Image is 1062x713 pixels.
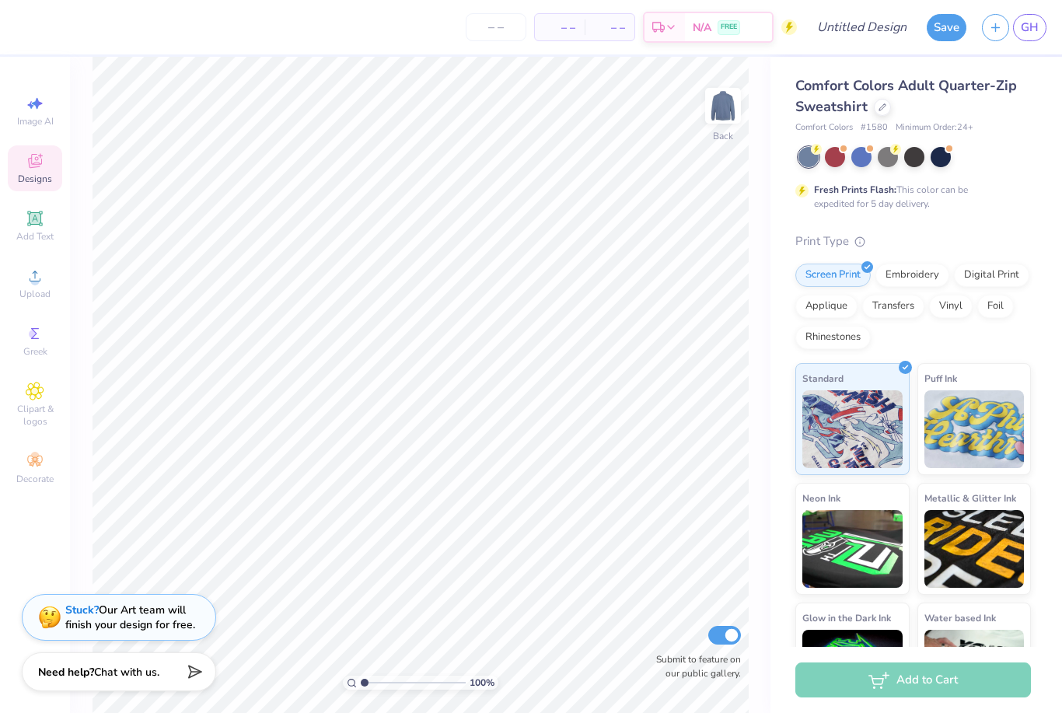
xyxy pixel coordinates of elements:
span: Clipart & logos [8,403,62,428]
img: Neon Ink [802,510,903,588]
img: Water based Ink [924,630,1025,708]
button: Save [927,14,966,41]
input: – – [466,13,526,41]
span: GH [1021,19,1039,37]
span: – – [594,19,625,36]
strong: Fresh Prints Flash: [814,183,896,196]
span: FREE [721,22,737,33]
span: Glow in the Dark Ink [802,610,891,626]
div: Embroidery [875,264,949,287]
div: Vinyl [929,295,973,318]
div: Our Art team will finish your design for free. [65,603,195,632]
span: Comfort Colors [795,121,853,135]
span: Water based Ink [924,610,996,626]
img: Metallic & Glitter Ink [924,510,1025,588]
div: Print Type [795,232,1031,250]
span: Metallic & Glitter Ink [924,490,1016,506]
div: Screen Print [795,264,871,287]
span: N/A [693,19,711,36]
div: Digital Print [954,264,1029,287]
input: Untitled Design [805,12,919,43]
span: Puff Ink [924,370,957,386]
span: Decorate [16,473,54,485]
span: Standard [802,370,844,386]
strong: Stuck? [65,603,99,617]
a: GH [1013,14,1046,41]
label: Submit to feature on our public gallery. [648,652,741,680]
span: Designs [18,173,52,185]
div: Back [713,129,733,143]
strong: Need help? [38,665,94,680]
div: Rhinestones [795,326,871,349]
div: This color can be expedited for 5 day delivery. [814,183,1005,211]
span: Add Text [16,230,54,243]
span: Neon Ink [802,490,840,506]
div: Applique [795,295,858,318]
span: Minimum Order: 24 + [896,121,973,135]
span: Upload [19,288,51,300]
span: Image AI [17,115,54,128]
span: Comfort Colors Adult Quarter-Zip Sweatshirt [795,76,1017,116]
span: # 1580 [861,121,888,135]
div: Foil [977,295,1014,318]
div: Transfers [862,295,924,318]
span: Chat with us. [94,665,159,680]
span: 100 % [470,676,494,690]
span: Greek [23,345,47,358]
img: Standard [802,390,903,468]
img: Back [707,90,739,121]
img: Puff Ink [924,390,1025,468]
span: – – [544,19,575,36]
img: Glow in the Dark Ink [802,630,903,708]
